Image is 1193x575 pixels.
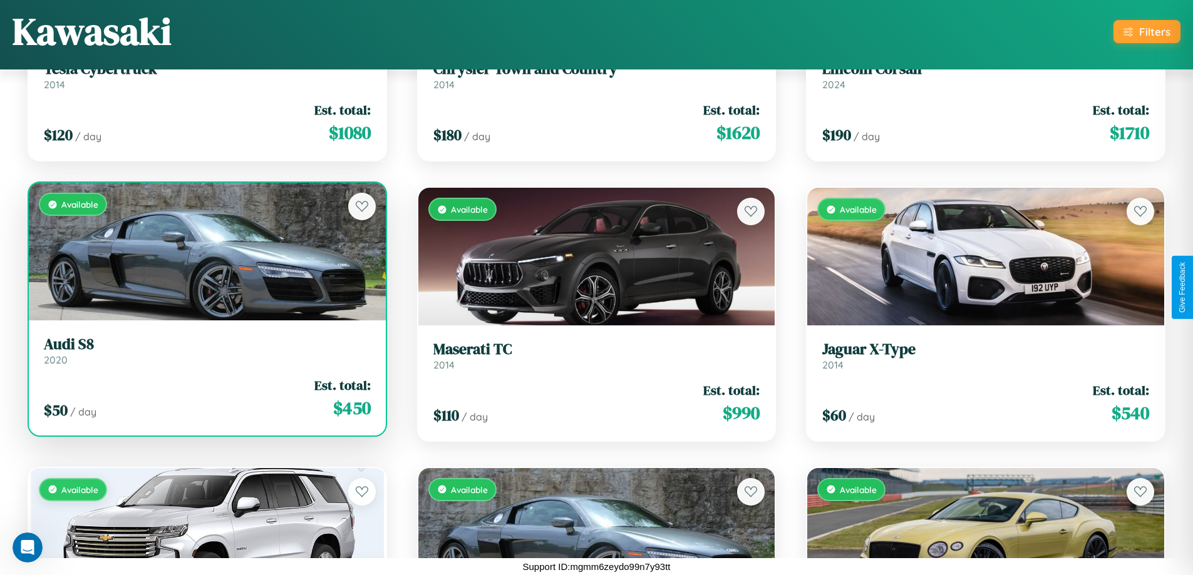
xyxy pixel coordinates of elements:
span: Est. total: [1093,101,1149,119]
span: $ 110 [433,405,459,425]
span: 2020 [44,354,68,366]
span: $ 540 [1112,400,1149,425]
span: 2024 [822,78,845,91]
span: Available [61,199,98,210]
a: Chrysler Town and Country2014 [433,60,760,91]
span: $ 990 [723,400,760,425]
span: Est. total: [703,101,760,119]
span: $ 1620 [716,120,760,145]
span: / day [462,410,488,423]
span: Available [451,204,488,215]
span: $ 50 [44,400,68,420]
span: Est. total: [314,376,371,394]
h3: Lincoln Corsair [822,60,1149,78]
h3: Maserati TC [433,340,760,359]
span: / day [464,130,490,143]
a: Jaguar X-Type2014 [822,340,1149,371]
a: Tesla Cybertruck2014 [44,60,371,91]
a: Lincoln Corsair2024 [822,60,1149,91]
span: Available [451,484,488,495]
h3: Chrysler Town and Country [433,60,760,78]
h1: Kawasaki [13,6,172,57]
span: 2014 [433,359,455,371]
span: 2014 [822,359,844,371]
h3: Jaguar X-Type [822,340,1149,359]
span: Est. total: [1093,381,1149,399]
span: $ 190 [822,125,851,145]
div: Filters [1139,25,1170,38]
span: $ 1710 [1110,120,1149,145]
span: 2014 [44,78,65,91]
span: Available [840,484,877,495]
span: Est. total: [703,381,760,399]
span: / day [849,410,875,423]
button: Filters [1113,20,1180,43]
div: Give Feedback [1178,262,1187,313]
span: Available [61,484,98,495]
span: / day [75,130,101,143]
span: $ 120 [44,125,73,145]
span: / day [70,405,96,418]
p: Support ID: mgmm6zeydo99n7y93tt [523,558,671,575]
span: $ 1080 [329,120,371,145]
h3: Audi S8 [44,335,371,354]
span: $ 450 [333,395,371,420]
a: Maserati TC2014 [433,340,760,371]
span: Available [840,204,877,215]
span: $ 60 [822,405,846,425]
span: Est. total: [314,101,371,119]
a: Audi S82020 [44,335,371,366]
span: $ 180 [433,125,462,145]
h3: Tesla Cybertruck [44,60,371,78]
span: 2014 [433,78,455,91]
span: / day [854,130,880,143]
iframe: Intercom live chat [13,532,43,562]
